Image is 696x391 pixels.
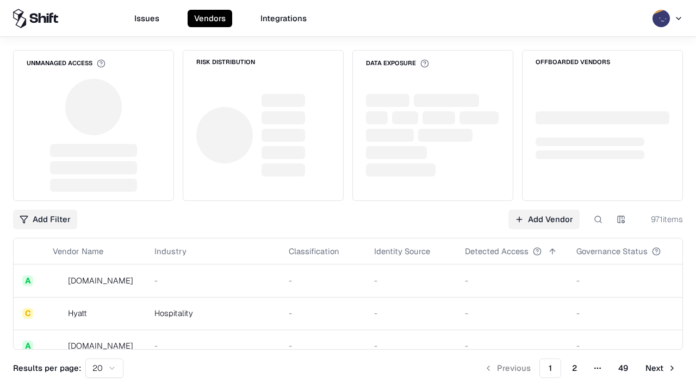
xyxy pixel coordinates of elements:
div: - [465,307,559,319]
img: primesec.co.il [53,340,64,351]
div: 971 items [639,213,683,225]
div: Industry [154,245,187,257]
div: - [289,275,357,286]
img: Hyatt [53,308,64,319]
button: 49 [610,358,637,378]
div: C [22,308,33,319]
div: Unmanaged Access [27,59,105,68]
div: Risk Distribution [196,59,255,65]
div: Offboarded Vendors [536,59,610,65]
div: - [374,307,448,319]
div: - [576,275,678,286]
div: Identity Source [374,245,430,257]
div: - [374,275,448,286]
p: Results per page: [13,362,81,374]
div: Classification [289,245,339,257]
div: - [154,275,271,286]
div: Governance Status [576,245,648,257]
img: intrado.com [53,275,64,286]
div: - [465,340,559,351]
div: - [289,307,357,319]
div: - [289,340,357,351]
div: Vendor Name [53,245,103,257]
div: Detected Access [465,245,529,257]
div: [DOMAIN_NAME] [68,275,133,286]
div: Data Exposure [366,59,429,68]
div: - [374,340,448,351]
div: - [576,340,678,351]
div: Hospitality [154,307,271,319]
button: Integrations [254,10,313,27]
button: 1 [539,358,561,378]
div: - [465,275,559,286]
button: Next [639,358,683,378]
button: Vendors [188,10,232,27]
div: [DOMAIN_NAME] [68,340,133,351]
a: Add Vendor [508,210,580,229]
div: A [22,340,33,351]
button: Add Filter [13,210,77,229]
div: - [576,307,678,319]
div: - [154,340,271,351]
nav: pagination [477,358,683,378]
button: Issues [128,10,166,27]
div: A [22,275,33,286]
div: Hyatt [68,307,87,319]
button: 2 [563,358,586,378]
